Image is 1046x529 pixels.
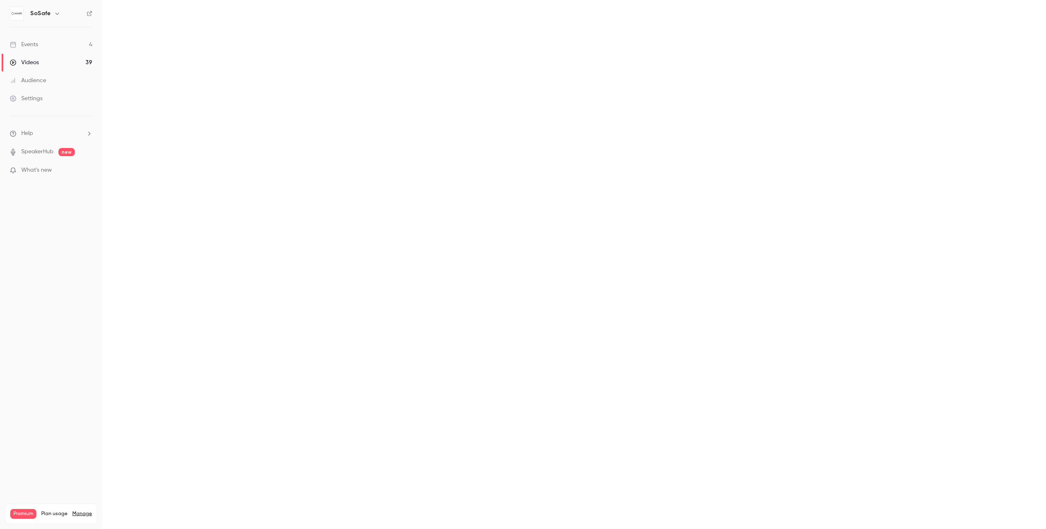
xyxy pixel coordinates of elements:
[83,167,92,174] iframe: Noticeable Trigger
[10,509,36,519] span: Premium
[72,511,92,517] a: Manage
[10,40,38,49] div: Events
[21,166,52,175] span: What's new
[10,94,42,103] div: Settings
[10,129,92,138] li: help-dropdown-opener
[10,58,39,67] div: Videos
[41,511,67,517] span: Plan usage
[10,7,23,20] img: SoSafe
[21,148,54,156] a: SpeakerHub
[30,9,51,18] h6: SoSafe
[58,148,75,156] span: new
[10,76,46,85] div: Audience
[21,129,33,138] span: Help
